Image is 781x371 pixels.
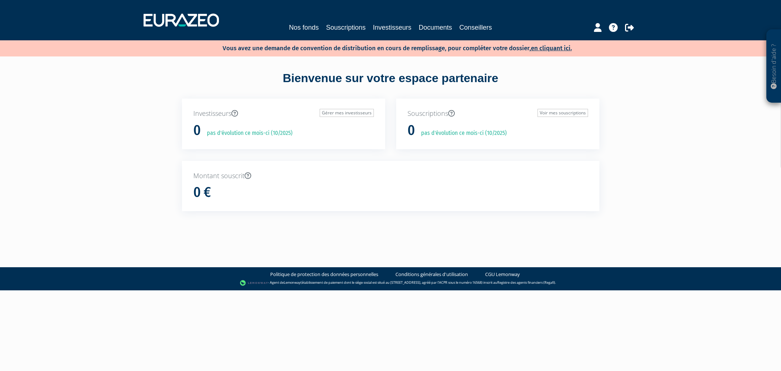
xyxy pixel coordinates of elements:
p: pas d'évolution ce mois-ci (10/2025) [202,129,293,137]
div: Bienvenue sur votre espace partenaire [176,70,605,99]
a: Documents [419,22,452,33]
img: 1732889491-logotype_eurazeo_blanc_rvb.png [144,14,219,27]
a: Nos fonds [289,22,319,33]
a: Lemonway [284,280,301,285]
a: Voir mes souscriptions [538,109,588,117]
p: Besoin d'aide ? [770,33,778,99]
a: en cliquant ici. [531,44,572,52]
h1: 0 [193,123,201,138]
p: Vous avez une demande de convention de distribution en cours de remplissage, pour compléter votre... [201,42,572,53]
a: Conditions générales d'utilisation [395,271,468,278]
p: pas d'évolution ce mois-ci (10/2025) [416,129,507,137]
a: Registre des agents financiers (Regafi) [497,280,555,285]
p: Montant souscrit [193,171,588,181]
a: Souscriptions [326,22,365,33]
div: - Agent de (établissement de paiement dont le siège social est situé au [STREET_ADDRESS], agréé p... [7,279,774,287]
a: Investisseurs [373,22,411,33]
a: Gérer mes investisseurs [320,109,374,117]
a: Conseillers [460,22,492,33]
a: Politique de protection des données personnelles [270,271,378,278]
h1: 0 € [193,185,211,200]
p: Souscriptions [408,109,588,118]
a: CGU Lemonway [485,271,520,278]
p: Investisseurs [193,109,374,118]
h1: 0 [408,123,415,138]
img: logo-lemonway.png [240,279,268,287]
